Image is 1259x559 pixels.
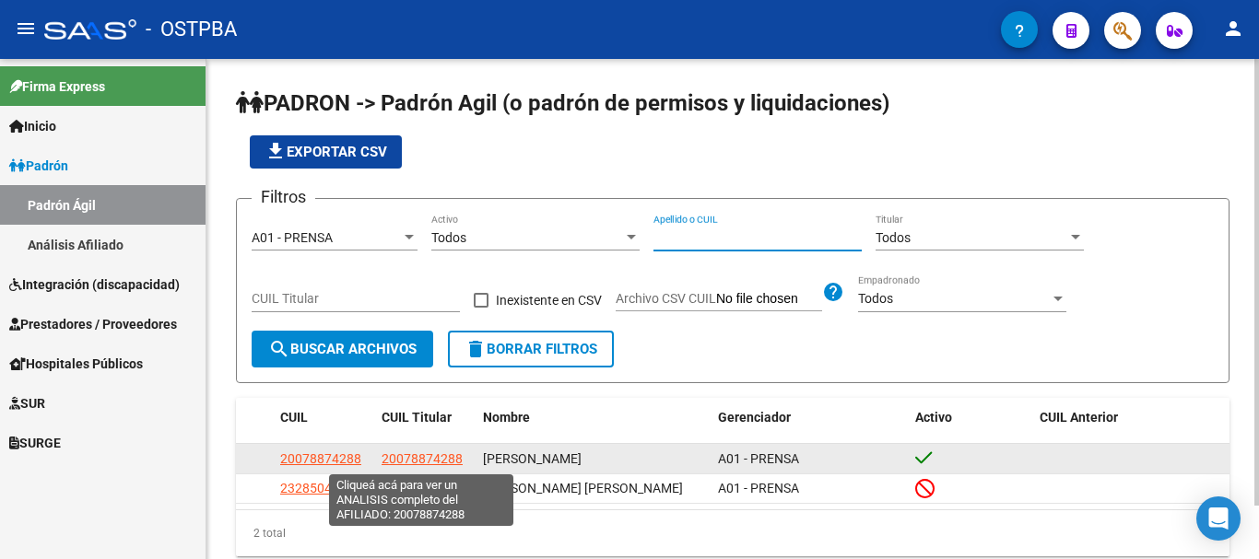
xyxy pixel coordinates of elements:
span: Activo [915,410,952,425]
button: Exportar CSV [250,135,402,169]
mat-icon: menu [15,17,37,40]
mat-icon: person [1222,17,1244,40]
span: [PERSON_NAME] [PERSON_NAME] [483,481,683,495]
span: [PERSON_NAME] [483,451,582,466]
div: 2 total [236,510,1230,556]
span: Todos [876,230,911,245]
mat-icon: file_download [265,140,287,162]
span: PADRON -> Padrón Agil (o padrón de permisos y liquidaciones) [236,90,889,116]
span: 20078874288 [280,451,361,466]
mat-icon: delete [465,338,487,360]
span: CUIL Titular [382,410,452,425]
span: A01 - PRENSA [718,451,799,466]
span: 23285044634 [280,481,361,495]
button: Buscar Archivos [252,331,433,367]
input: Archivo CSV CUIL [716,291,822,308]
span: Borrar Filtros [465,341,597,357]
datatable-header-cell: CUIL Anterior [1032,398,1230,437]
button: Borrar Filtros [448,331,614,367]
datatable-header-cell: Gerenciador [711,398,909,437]
span: Integración (discapacidad) [9,274,180,295]
span: Todos [858,291,893,306]
span: Nombre [483,410,530,425]
span: CUIL [280,410,308,425]
datatable-header-cell: CUIL Titular [374,398,476,437]
span: Padrón [9,156,68,176]
span: Inicio [9,116,56,136]
mat-icon: search [268,338,290,360]
datatable-header-cell: CUIL [273,398,374,437]
span: Hospitales Públicos [9,354,143,374]
span: Exportar CSV [265,144,387,160]
span: 20078874288 [382,451,463,466]
span: A01 - PRENSA [252,230,333,245]
span: CUIL Anterior [1040,410,1118,425]
span: Inexistente en CSV [496,289,602,311]
datatable-header-cell: Activo [908,398,1032,437]
span: SUR [9,393,45,413]
span: Gerenciador [718,410,791,425]
span: Firma Express [9,76,105,97]
datatable-header-cell: Nombre [476,398,711,437]
div: Open Intercom Messenger [1196,496,1241,541]
mat-icon: help [822,281,844,303]
span: A01 - PRENSA [718,481,799,495]
span: Prestadores / Proveedores [9,314,177,334]
span: 23285044634 [382,481,463,495]
h3: Filtros [252,184,315,210]
span: SURGE [9,433,61,453]
span: - OSTPBA [146,9,237,50]
span: Todos [431,230,466,245]
span: Archivo CSV CUIL [616,291,716,306]
span: Buscar Archivos [268,341,417,357]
